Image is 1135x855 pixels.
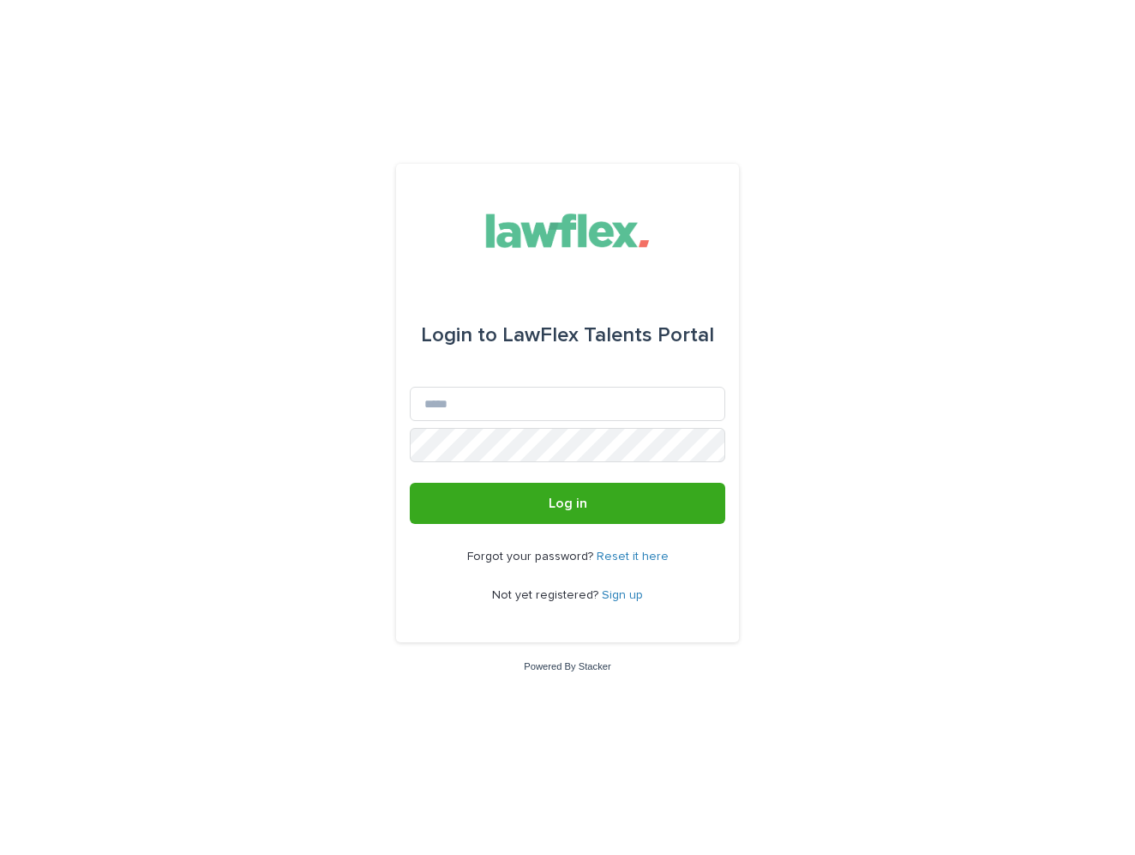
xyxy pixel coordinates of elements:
[597,551,669,563] a: Reset it here
[467,551,597,563] span: Forgot your password?
[492,589,602,601] span: Not yet registered?
[410,483,725,524] button: Log in
[471,205,664,256] img: Gnvw4qrBSHOAfo8VMhG6
[549,497,587,510] span: Log in
[524,661,610,671] a: Powered By Stacker
[421,325,497,346] span: Login to
[602,589,643,601] a: Sign up
[421,311,714,359] div: LawFlex Talents Portal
